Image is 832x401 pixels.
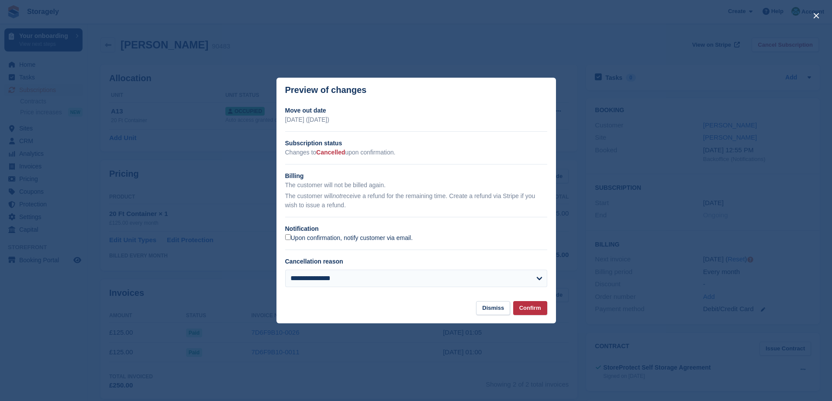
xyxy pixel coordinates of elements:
[285,234,413,242] label: Upon confirmation, notify customer via email.
[513,301,547,315] button: Confirm
[476,301,510,315] button: Dismiss
[285,234,291,240] input: Upon confirmation, notify customer via email.
[285,192,547,210] p: The customer will receive a refund for the remaining time. Create a refund via Stripe if you wish...
[285,171,547,181] h2: Billing
[285,148,547,157] p: Changes to upon confirmation.
[285,181,547,190] p: The customer will not be billed again.
[809,9,823,23] button: close
[285,258,343,265] label: Cancellation reason
[316,149,345,156] span: Cancelled
[285,224,547,233] h2: Notification
[332,192,341,199] em: not
[285,139,547,148] h2: Subscription status
[285,106,547,115] h2: Move out date
[285,85,367,95] p: Preview of changes
[285,115,547,124] p: [DATE] ([DATE])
